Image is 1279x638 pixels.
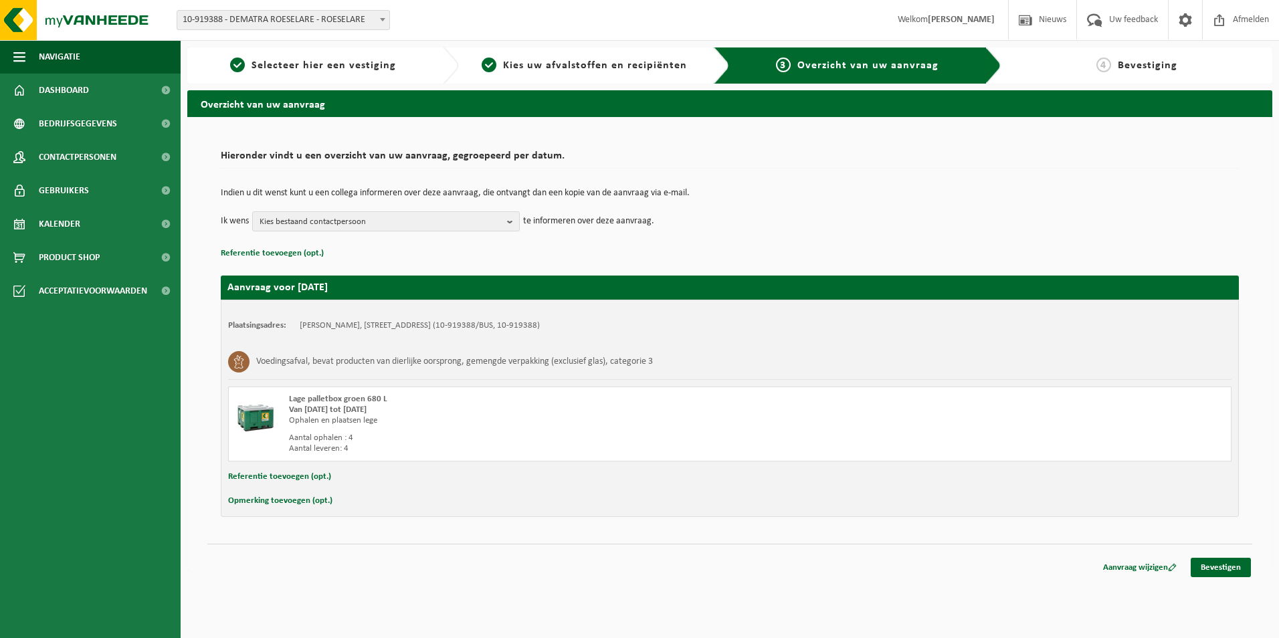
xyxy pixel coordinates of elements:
[235,394,276,434] img: PB-LB-0680-HPE-GN-01.png
[289,433,783,443] div: Aantal ophalen : 4
[221,189,1239,198] p: Indien u dit wenst kunt u een collega informeren over deze aanvraag, die ontvangt dan een kopie v...
[227,282,328,293] strong: Aanvraag voor [DATE]
[177,10,390,30] span: 10-919388 - DEMATRA ROESELARE - ROESELARE
[221,211,249,231] p: Ik wens
[797,60,939,71] span: Overzicht van uw aanvraag
[39,140,116,174] span: Contactpersonen
[1191,558,1251,577] a: Bevestigen
[482,58,496,72] span: 2
[1118,60,1177,71] span: Bevestiging
[300,320,540,331] td: [PERSON_NAME], [STREET_ADDRESS] (10-919388/BUS, 10-919388)
[252,60,396,71] span: Selecteer hier een vestiging
[1096,58,1111,72] span: 4
[1093,558,1187,577] a: Aanvraag wijzigen
[466,58,704,74] a: 2Kies uw afvalstoffen en recipiënten
[177,11,389,29] span: 10-919388 - DEMATRA ROESELARE - ROESELARE
[39,241,100,274] span: Product Shop
[39,40,80,74] span: Navigatie
[39,207,80,241] span: Kalender
[928,15,995,25] strong: [PERSON_NAME]
[260,212,502,232] span: Kies bestaand contactpersoon
[228,468,331,486] button: Referentie toevoegen (opt.)
[187,90,1272,116] h2: Overzicht van uw aanvraag
[39,174,89,207] span: Gebruikers
[39,107,117,140] span: Bedrijfsgegevens
[228,321,286,330] strong: Plaatsingsadres:
[289,415,783,426] div: Ophalen en plaatsen lege
[228,492,332,510] button: Opmerking toevoegen (opt.)
[252,211,520,231] button: Kies bestaand contactpersoon
[221,245,324,262] button: Referentie toevoegen (opt.)
[776,58,791,72] span: 3
[256,351,653,373] h3: Voedingsafval, bevat producten van dierlijke oorsprong, gemengde verpakking (exclusief glas), cat...
[194,58,432,74] a: 1Selecteer hier een vestiging
[289,443,783,454] div: Aantal leveren: 4
[39,274,147,308] span: Acceptatievoorwaarden
[39,74,89,107] span: Dashboard
[289,405,367,414] strong: Van [DATE] tot [DATE]
[289,395,387,403] span: Lage palletbox groen 680 L
[230,58,245,72] span: 1
[503,60,687,71] span: Kies uw afvalstoffen en recipiënten
[221,150,1239,169] h2: Hieronder vindt u een overzicht van uw aanvraag, gegroepeerd per datum.
[523,211,654,231] p: te informeren over deze aanvraag.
